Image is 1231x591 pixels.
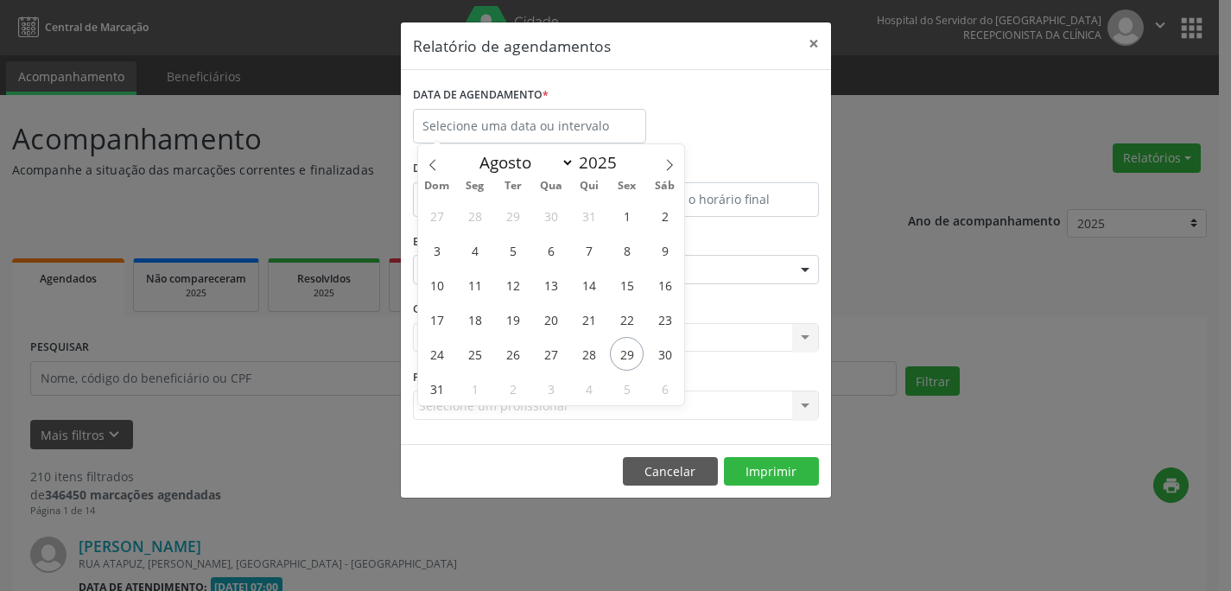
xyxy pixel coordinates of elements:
[610,199,644,232] span: Agosto 1, 2025
[534,233,568,267] span: Agosto 6, 2025
[572,337,606,371] span: Agosto 28, 2025
[413,82,549,109] label: DATA DE AGENDAMENTO
[534,302,568,336] span: Agosto 20, 2025
[413,296,461,323] label: CLÍNICA
[610,337,644,371] span: Agosto 29, 2025
[532,181,570,192] span: Qua
[610,233,644,267] span: Agosto 8, 2025
[458,302,492,336] span: Agosto 18, 2025
[648,337,682,371] span: Agosto 30, 2025
[648,268,682,302] span: Agosto 16, 2025
[456,181,494,192] span: Seg
[420,302,454,336] span: Agosto 17, 2025
[496,199,530,232] span: Julho 29, 2025
[570,181,608,192] span: Qui
[413,35,611,57] h5: Relatório de agendamentos
[610,268,644,302] span: Agosto 15, 2025
[534,372,568,405] span: Setembro 3, 2025
[496,268,530,302] span: Agosto 12, 2025
[572,268,606,302] span: Agosto 14, 2025
[420,268,454,302] span: Agosto 10, 2025
[648,233,682,267] span: Agosto 9, 2025
[534,199,568,232] span: Julho 30, 2025
[496,372,530,405] span: Setembro 2, 2025
[572,199,606,232] span: Julho 31, 2025
[413,109,646,143] input: Selecione uma data ou intervalo
[458,199,492,232] span: Julho 28, 2025
[420,372,454,405] span: Agosto 31, 2025
[420,199,454,232] span: Julho 27, 2025
[620,156,819,182] label: ATÉ
[413,229,493,256] label: ESPECIALIDADE
[574,151,631,174] input: Year
[648,302,682,336] span: Agosto 23, 2025
[494,181,532,192] span: Ter
[496,337,530,371] span: Agosto 26, 2025
[458,268,492,302] span: Agosto 11, 2025
[610,302,644,336] span: Agosto 22, 2025
[724,457,819,486] button: Imprimir
[420,337,454,371] span: Agosto 24, 2025
[458,337,492,371] span: Agosto 25, 2025
[572,372,606,405] span: Setembro 4, 2025
[534,268,568,302] span: Agosto 13, 2025
[413,182,612,217] input: Selecione o horário inicial
[610,372,644,405] span: Setembro 5, 2025
[648,372,682,405] span: Setembro 6, 2025
[608,181,646,192] span: Sex
[413,364,491,391] label: PROFISSIONAL
[534,337,568,371] span: Agosto 27, 2025
[418,181,456,192] span: Dom
[796,22,831,65] button: Close
[623,457,718,486] button: Cancelar
[572,233,606,267] span: Agosto 7, 2025
[458,233,492,267] span: Agosto 4, 2025
[572,302,606,336] span: Agosto 21, 2025
[420,233,454,267] span: Agosto 3, 2025
[648,199,682,232] span: Agosto 2, 2025
[496,302,530,336] span: Agosto 19, 2025
[620,182,819,217] input: Selecione o horário final
[471,150,574,175] select: Month
[496,233,530,267] span: Agosto 5, 2025
[458,372,492,405] span: Setembro 1, 2025
[413,156,612,182] label: De
[646,181,684,192] span: Sáb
